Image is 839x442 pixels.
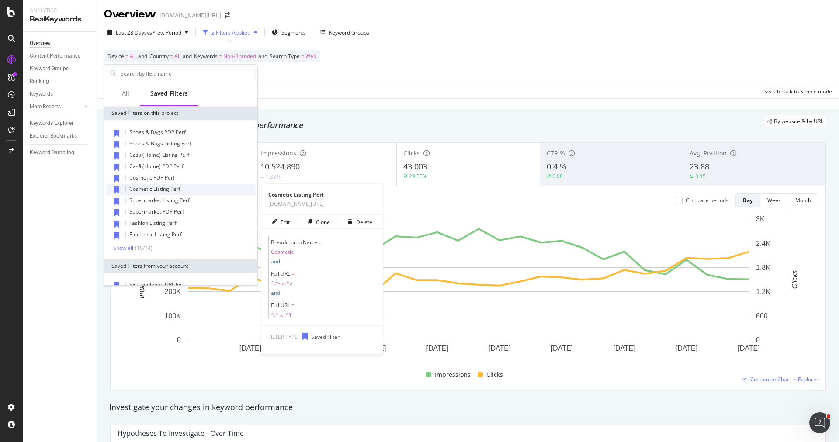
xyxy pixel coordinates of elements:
[271,289,280,297] span: and
[118,214,819,366] svg: A chart.
[260,161,300,172] span: 10,524,890
[174,50,180,62] span: All
[760,193,788,207] button: Week
[30,102,82,111] a: More Reports
[149,52,169,60] span: Country
[30,52,90,61] a: Content Performance
[150,89,188,98] div: Saved Filters
[750,376,818,383] span: Customize Chart in Explorer
[129,151,190,159] span: Casă (Home) Listing Perf
[258,52,267,60] span: and
[159,11,221,20] div: [DOMAIN_NAME][URL]
[107,52,124,60] span: Device
[104,25,192,39] button: Last 28 DaysvsPrev. Period
[291,301,295,309] span: =
[239,345,261,352] text: [DATE]
[104,7,156,22] div: Overview
[756,312,768,320] text: 600
[165,288,181,295] text: 200K
[301,52,304,60] span: =
[122,89,129,98] div: All
[271,238,318,246] span: Breadcrumb Name
[329,29,369,36] div: Keyword Groups
[30,39,90,48] a: Overview
[613,345,635,352] text: [DATE]
[756,288,770,295] text: 1.2K
[129,128,186,136] span: Shoes & Bags PDP Perf
[130,50,136,62] span: All
[281,218,290,225] div: Edit
[30,90,90,99] a: Keywords
[30,148,74,157] div: Keyword Sampling
[809,412,830,433] iframe: Intercom live chat
[30,77,90,86] a: Ranking
[133,244,153,252] div: ( 10 / 14 )
[316,218,330,225] div: Clone
[109,402,827,413] div: Investigate your changes in keyword performance
[403,149,420,157] span: Clicks
[129,174,175,181] span: Cosmetic PDP Perf
[113,245,133,251] div: Show all
[281,29,306,36] span: Segments
[291,270,295,277] span: ≠
[211,29,250,36] div: 2 Filters Applied
[30,7,90,14] div: Analytics
[266,173,281,180] div: 1.33%
[177,336,181,344] text: 0
[547,161,566,172] span: 0.4 %
[364,345,386,352] text: [DATE]
[791,270,798,289] text: Clicks
[268,215,290,229] button: Edit
[767,197,781,204] div: Week
[403,161,427,172] span: 43,003
[551,345,573,352] text: [DATE]
[30,102,61,111] div: More Reports
[129,197,190,204] span: Supermarket Listing Perf
[260,176,264,178] img: Equal
[118,429,244,438] div: Hypotheses to Investigate - Over Time
[261,200,383,207] div: [DOMAIN_NAME][URL]
[764,115,827,128] div: legacy label
[129,162,184,170] span: Casă (Home) PDP Perf
[743,197,753,204] div: Day
[742,376,818,383] a: Customize Chart in Explorer
[225,12,230,18] div: arrow-right-arrow-left
[104,259,257,273] div: Saved Filters from your account
[489,345,510,352] text: [DATE]
[356,218,372,225] div: Delete
[756,239,770,247] text: 2.4K
[30,14,90,24] div: RealKeywords
[129,185,180,193] span: Cosmetic Listing Perf
[547,149,565,157] span: CTR %
[194,52,218,60] span: Keywords
[30,64,69,73] div: Keyword Groups
[30,39,51,48] div: Overview
[30,119,90,128] a: Keywords Explorer
[30,131,77,141] div: Explorer Bookmarks
[183,52,192,60] span: and
[756,215,765,223] text: 3K
[344,215,372,229] button: Delete
[788,193,818,207] button: Month
[129,140,191,147] span: Shoes & Bags Listing Perf
[199,25,261,39] button: 2 Filters Applied
[30,119,73,128] div: Keywords Explorer
[426,345,448,352] text: [DATE]
[138,261,145,298] text: Impressions
[435,369,471,380] span: Impressions
[271,249,376,256] span: Cosmetic
[104,106,257,120] div: Saved Filters on this project
[486,369,503,380] span: Clicks
[686,197,728,204] div: Compare periods
[735,193,760,207] button: Day
[756,336,760,344] text: 0
[319,238,322,246] span: =
[170,52,173,60] span: =
[116,29,147,36] span: Last 28 Days
[165,312,181,320] text: 100K
[30,90,53,99] div: Keywords
[676,345,697,352] text: [DATE]
[690,161,709,172] span: 23.88
[304,215,330,229] button: Clone
[695,173,706,180] div: 3.45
